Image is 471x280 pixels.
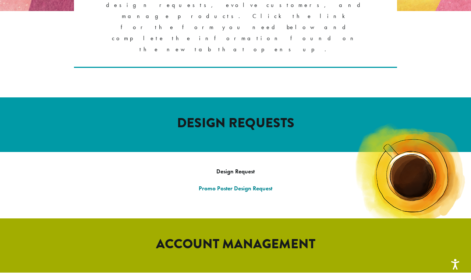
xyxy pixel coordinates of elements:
[199,184,272,192] a: Promo Poster Design Request
[216,167,255,175] a: Design Request
[26,236,445,252] h2: ACCOUNT MANAGEMENT
[26,115,445,131] h2: DESIGN REQUESTS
